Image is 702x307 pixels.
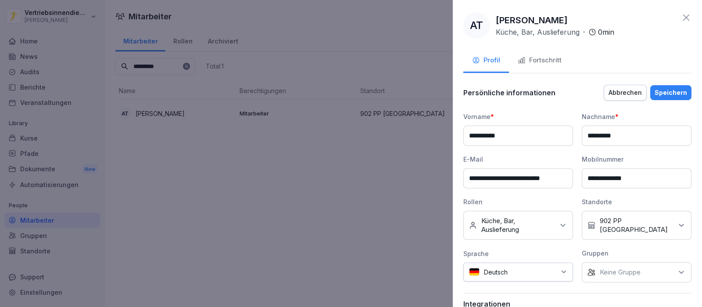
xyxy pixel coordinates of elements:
[650,85,691,100] button: Speichern
[604,85,647,101] button: Abbrechen
[582,155,691,164] div: Mobilnummer
[463,49,509,73] button: Profil
[582,112,691,121] div: Nachname
[463,12,490,39] div: AT
[472,55,500,65] div: Profil
[655,88,687,98] div: Speichern
[463,88,555,97] p: Persönliche informationen
[463,197,573,206] div: Rollen
[463,155,573,164] div: E-Mail
[509,49,570,73] button: Fortschritt
[469,268,480,276] img: de.svg
[463,249,573,258] div: Sprache
[463,112,573,121] div: Vorname
[518,55,562,65] div: Fortschritt
[463,263,573,282] div: Deutsch
[600,268,641,277] p: Keine Gruppe
[609,88,642,98] div: Abbrechen
[600,217,673,234] p: 902 PP [GEOGRAPHIC_DATA]
[481,217,554,234] p: Küche, Bar, Auslieferung
[496,14,568,27] p: [PERSON_NAME]
[582,249,691,258] div: Gruppen
[582,197,691,206] div: Standorte
[496,27,614,37] div: ·
[598,27,614,37] p: 0 min
[496,27,580,37] p: Küche, Bar, Auslieferung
